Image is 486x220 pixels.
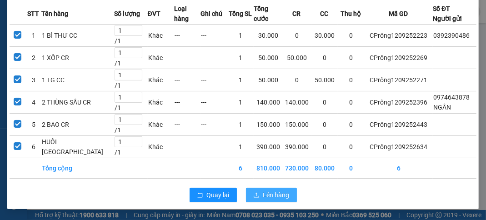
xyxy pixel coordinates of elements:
td: CPrông1209252634 [364,135,433,158]
span: STT [27,9,39,19]
td: 1 BÌ THƯ CC [41,24,114,46]
td: 1 [227,135,254,158]
td: 2 BAO CR [41,113,114,135]
td: --- [174,135,200,158]
td: --- [201,46,227,69]
td: Khác [148,113,174,135]
td: / 1 [114,135,148,158]
td: / 1 [114,24,148,46]
td: Khác [148,135,174,158]
td: 0 [338,46,364,69]
td: 390.000 [282,135,311,158]
td: 0 [311,135,338,158]
span: ĐVT [148,9,160,19]
td: 0 [338,91,364,113]
td: 4 [25,91,41,113]
span: 0974643878 [433,94,470,101]
td: 6 [227,158,254,178]
td: 50.000 [311,69,338,91]
span: Lên hàng [263,190,290,200]
td: CPrông1209252396 [364,91,433,113]
td: 30.000 [254,24,282,46]
td: Khác [148,69,174,91]
td: 2 THÙNG SẦU CR [41,91,114,113]
span: Ghi chú [201,9,223,19]
strong: [PERSON_NAME]: [53,25,110,34]
td: 30.000 [311,24,338,46]
td: 150.000 [254,113,282,135]
td: 0 [311,113,338,135]
td: 810.000 [254,158,282,178]
td: / 1 [114,69,148,91]
td: Khác [148,46,174,69]
span: ĐỨC ĐẠT GIA LAI [25,9,113,21]
td: CPrông1209252271 [364,69,433,91]
td: --- [174,69,200,91]
td: 1 [227,24,254,46]
span: Tên hàng [41,9,68,19]
td: --- [201,91,227,113]
td: 50.000 [254,46,282,69]
span: VP GỬI: [6,60,45,72]
td: --- [174,113,200,135]
div: Số ĐT Người gửi [433,4,462,24]
span: Số lượng [114,9,140,19]
strong: Sài Gòn: [6,25,33,34]
span: Mã GD [389,9,408,19]
td: 1 [227,46,254,69]
td: 1 XỐP CR [41,46,114,69]
span: CR [292,9,301,19]
span: 0392390486 [433,32,470,39]
td: CPrông1209252223 [364,24,433,46]
td: Tổng cộng [41,158,114,178]
td: --- [201,69,227,91]
td: --- [174,24,200,46]
td: 1 [227,69,254,91]
span: Tổng cước [254,4,282,24]
td: 80.000 [311,158,338,178]
td: / 1 [114,46,148,69]
td: 6 [25,135,41,158]
td: 0 [338,24,364,46]
td: 50.000 [282,46,311,69]
td: Khác [148,24,174,46]
span: CC [320,9,328,19]
td: 150.000 [282,113,311,135]
td: 140.000 [254,91,282,113]
td: --- [201,113,227,135]
strong: 0901 900 568 [53,25,126,43]
span: rollback [197,192,203,199]
td: 0 [338,158,364,178]
td: 0 [338,135,364,158]
td: 2 [25,46,41,69]
td: 0 [338,113,364,135]
td: 5 [25,113,41,135]
td: CPrông1209252269 [364,46,433,69]
span: Thu hộ [341,9,361,19]
td: Khác [148,91,174,113]
td: 0 [311,46,338,69]
strong: 0901 936 968 [6,44,50,53]
td: 1 TG CC [41,69,114,91]
td: 6 [364,158,433,178]
td: / 1 [114,91,148,113]
strong: 0901 933 179 [53,44,98,53]
td: --- [201,24,227,46]
button: uploadLên hàng [246,188,297,202]
td: --- [174,91,200,113]
td: 1 [227,113,254,135]
td: 1 [25,24,41,46]
td: 0 [282,24,311,46]
td: 0 [311,91,338,113]
td: 390.000 [254,135,282,158]
span: Quay lại [207,190,230,200]
td: 0 [282,69,311,91]
td: 0 [338,69,364,91]
span: NGÂN [433,104,451,111]
td: CPrông1209252443 [364,113,433,135]
td: 50.000 [254,69,282,91]
td: 140.000 [282,91,311,113]
td: --- [174,46,200,69]
strong: 0931 600 979 [6,25,50,43]
span: VP Chư Prông [48,60,117,72]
